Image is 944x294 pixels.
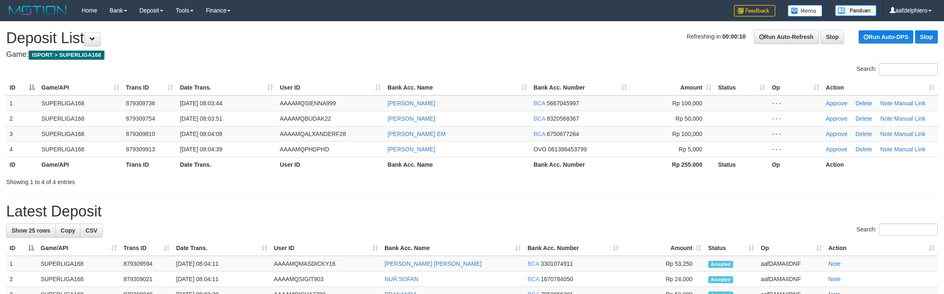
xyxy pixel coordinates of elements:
[530,80,630,95] th: Bank Acc. Number: activate to sort column ascending
[524,241,622,256] th: Bank Acc. Number: activate to sort column ascending
[826,100,847,107] a: Approve
[271,256,381,272] td: AAAAMQMASDICKY16
[828,276,841,282] a: Note
[548,146,587,153] span: Copy 081386453799 to clipboard
[821,30,844,44] a: Stop
[38,95,123,111] td: SUPERLIGA168
[622,241,705,256] th: Amount: activate to sort column ascending
[894,131,926,137] a: Manual Link
[825,241,938,256] th: Action: activate to sort column ascending
[894,115,926,122] a: Manual Link
[173,256,271,272] td: [DATE] 08:04:11
[120,272,173,287] td: 879309021
[6,224,56,238] a: Show 25 rows
[734,5,775,17] img: Feedback.jpg
[857,63,938,75] label: Search:
[769,80,823,95] th: Op: activate to sort column ascending
[835,5,876,16] img: panduan.png
[828,260,841,267] a: Note
[855,131,872,137] a: Delete
[37,256,120,272] td: SUPERLIGA168
[880,146,893,153] a: Note
[859,30,913,44] a: Run Auto-DPS
[6,203,938,220] h1: Latest Deposit
[879,63,938,75] input: Search:
[280,131,346,137] span: AAAAMQALXANDERF28
[769,126,823,141] td: - - -
[758,256,825,272] td: aafDAMAIIDNF
[271,241,381,256] th: User ID: activate to sort column ascending
[826,146,847,153] a: Approve
[276,157,384,172] th: User ID
[6,256,37,272] td: 1
[80,224,103,238] a: CSV
[541,260,573,267] span: Copy 3301074911 to clipboard
[384,80,530,95] th: Bank Acc. Name: activate to sort column ascending
[180,115,222,122] span: [DATE] 08:03:51
[387,100,435,107] a: [PERSON_NAME]
[37,272,120,287] td: SUPERLIGA168
[547,115,579,122] span: Copy 8320568367 to clipboard
[769,141,823,157] td: - - -
[385,276,419,282] a: NUR SOFAN
[715,157,769,172] th: Status
[29,51,104,60] span: ISPORT > SUPERLIGA168
[857,224,938,236] label: Search:
[769,111,823,126] td: - - -
[547,131,579,137] span: Copy 6750677264 to clipboard
[722,33,746,40] strong: 00:00:10
[823,157,938,172] th: Action
[758,272,825,287] td: aafDAMAIIDNF
[6,95,38,111] td: 1
[534,146,547,153] span: OVO
[180,131,222,137] span: [DATE] 08:04:08
[622,256,705,272] td: Rp 53,250
[826,131,847,137] a: Approve
[6,30,938,46] h1: Deposit List
[180,146,222,153] span: [DATE] 08:04:39
[687,33,746,40] span: Refreshing in:
[6,4,69,17] img: MOTION_logo.png
[769,157,823,172] th: Op
[534,100,545,107] span: BCA
[280,115,331,122] span: AAAAMQBUDAK22
[12,227,50,234] span: Show 25 rows
[126,146,155,153] span: 879309913
[385,260,482,267] a: [PERSON_NAME] [PERSON_NAME]
[534,131,545,137] span: BCA
[679,146,702,153] span: Rp 5,000
[280,146,329,153] span: AAAAMQPHDPHD
[788,5,823,17] img: Button%20Memo.svg
[37,241,120,256] th: Game/API: activate to sort column ascending
[715,80,769,95] th: Status: activate to sort column ascending
[880,100,893,107] a: Note
[6,157,38,172] th: ID
[38,80,123,95] th: Game/API: activate to sort column ascending
[173,241,271,256] th: Date Trans.: activate to sort column ascending
[38,111,123,126] td: SUPERLIGA168
[180,100,222,107] span: [DATE] 08:03:44
[855,146,872,153] a: Delete
[271,272,381,287] td: AAAAMQSIGIT903
[855,100,872,107] a: Delete
[754,30,819,44] a: Run Auto-Refresh
[38,141,123,157] td: SUPERLIGA168
[387,131,445,137] a: [PERSON_NAME] EM
[541,276,573,282] span: Copy 1670784050 to clipboard
[6,175,387,186] div: Showing 1 to 4 of 4 entries
[381,241,524,256] th: Bank Acc. Name: activate to sort column ascending
[880,131,893,137] a: Note
[6,141,38,157] td: 4
[534,115,545,122] span: BCA
[61,227,75,234] span: Copy
[708,261,733,268] span: Accepted
[547,100,579,107] span: Copy 5667045997 to clipboard
[123,80,177,95] th: Trans ID: activate to sort column ascending
[6,80,38,95] th: ID: activate to sort column descending
[528,260,539,267] span: BCA
[6,272,37,287] td: 2
[126,131,155,137] span: 879309810
[769,95,823,111] td: - - -
[894,146,926,153] a: Manual Link
[6,51,938,59] h4: Game:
